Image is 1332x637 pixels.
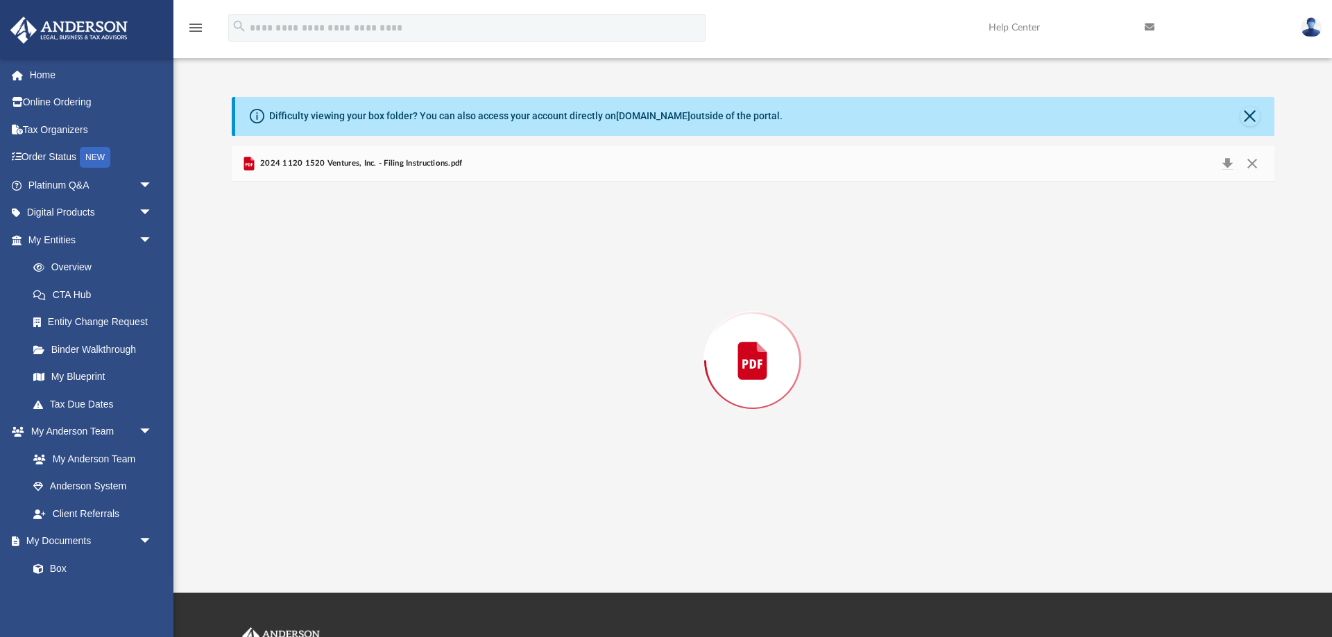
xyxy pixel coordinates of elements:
span: arrow_drop_down [139,199,166,227]
div: Difficulty viewing your box folder? You can also access your account directly on outside of the p... [269,109,783,123]
button: Download [1215,154,1240,173]
a: Meeting Minutes [19,582,166,610]
button: Close [1240,154,1265,173]
a: Anderson System [19,473,166,500]
a: Entity Change Request [19,308,173,336]
a: My Anderson Team [19,445,160,473]
img: User Pic [1301,17,1322,37]
a: Binder Walkthrough [19,335,173,363]
a: My Documentsarrow_drop_down [10,527,166,555]
div: Preview [232,146,1274,540]
a: Platinum Q&Aarrow_drop_down [10,171,173,199]
a: Overview [19,254,173,281]
span: arrow_drop_down [139,418,166,446]
span: 2024 1120 1520 Ventures, Inc. - Filing Instructions.pdf [257,157,463,170]
span: arrow_drop_down [139,226,166,254]
a: My Blueprint [19,363,166,391]
img: Anderson Advisors Platinum Portal [6,17,132,44]
a: Box [19,555,160,582]
div: NEW [80,147,110,168]
a: Digital Productsarrow_drop_down [10,199,173,227]
i: search [232,19,247,34]
span: arrow_drop_down [139,527,166,556]
i: menu [187,19,204,36]
a: Tax Due Dates [19,390,173,418]
a: menu [187,26,204,36]
a: Home [10,61,173,89]
a: Client Referrals [19,500,166,527]
a: CTA Hub [19,281,173,308]
a: My Entitiesarrow_drop_down [10,226,173,254]
a: Online Ordering [10,89,173,116]
a: [DOMAIN_NAME] [616,110,690,121]
a: My Anderson Teamarrow_drop_down [10,418,166,446]
a: Order StatusNEW [10,143,173,172]
button: Close [1240,107,1260,126]
span: arrow_drop_down [139,171,166,200]
a: Tax Organizers [10,116,173,143]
